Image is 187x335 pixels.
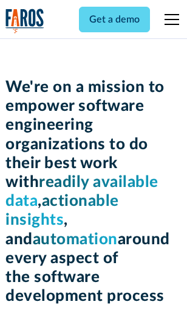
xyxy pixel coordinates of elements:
div: menu [157,5,182,34]
h1: We're on a mission to empower software engineering organizations to do their best work with , , a... [5,78,182,306]
img: Logo of the analytics and reporting company Faros. [5,9,44,33]
a: home [5,9,44,33]
span: automation [33,231,118,247]
a: Get a demo [79,7,150,32]
span: readily available data [5,174,158,209]
span: actionable insights [5,193,119,228]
